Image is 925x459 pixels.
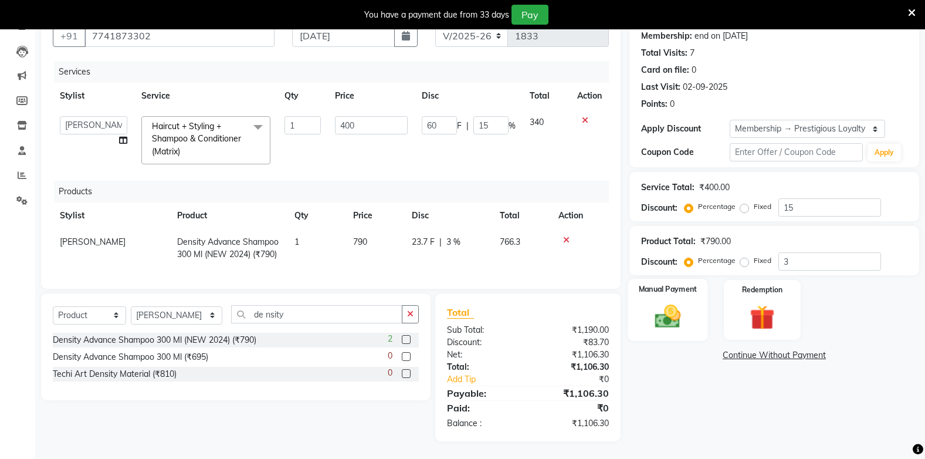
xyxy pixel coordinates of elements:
img: _cash.svg [647,302,689,331]
th: Qty [277,83,328,109]
span: 0 [388,350,392,362]
div: Apply Discount [641,123,730,135]
div: Points: [641,98,668,110]
div: Net: [438,349,528,361]
label: Fixed [754,201,771,212]
div: 0 [670,98,675,110]
th: Price [328,83,415,109]
th: Total [523,83,570,109]
div: Density Advance Shampoo 300 Ml (₹695) [53,351,208,363]
span: 23.7 F [412,236,435,248]
div: Service Total: [641,181,694,194]
th: Action [570,83,609,109]
div: ₹1,190.00 [528,324,618,336]
div: Discount: [641,202,677,214]
div: ₹1,106.30 [528,417,618,430]
div: ₹790.00 [700,235,731,248]
span: 2 [388,333,392,345]
th: Disc [405,203,493,229]
a: Add Tip [438,373,543,386]
input: Search or Scan [231,305,402,323]
span: 3 % [446,236,460,248]
label: Fixed [754,255,771,266]
div: 02-09-2025 [683,81,727,93]
div: Sub Total: [438,324,528,336]
div: ₹1,106.30 [528,349,618,361]
div: ₹83.70 [528,336,618,349]
div: ₹1,106.30 [528,361,618,373]
th: Stylist [53,83,134,109]
span: Haircut + Styling + Shampoo & Conditioner (Matrix) [152,121,241,157]
span: 0 [388,367,392,379]
th: Product [170,203,287,229]
span: 790 [353,237,367,247]
div: You have a payment due from 33 days [364,9,509,21]
th: Total [493,203,551,229]
button: Apply [868,144,901,161]
div: Product Total: [641,235,696,248]
div: Coupon Code [641,146,730,158]
span: 340 [530,117,544,127]
button: +91 [53,25,86,47]
div: Payable: [438,386,528,400]
label: Percentage [698,255,736,266]
th: Service [134,83,277,109]
span: [PERSON_NAME] [60,237,126,247]
div: Last Visit: [641,81,680,93]
a: x [180,146,185,157]
div: ₹0 [528,401,618,415]
span: | [466,120,469,132]
span: 1 [294,237,299,247]
input: Search by Name/Mobile/Email/Code [84,25,275,47]
div: Paid: [438,401,528,415]
div: Balance : [438,417,528,430]
span: F [457,120,462,132]
th: Stylist [53,203,170,229]
a: Continue Without Payment [632,349,917,362]
div: Density Advance Shampoo 300 Ml (NEW 2024) (₹790) [53,334,256,346]
button: Pay [511,5,548,25]
span: Density Advance Shampoo 300 Ml (NEW 2024) (₹790) [177,237,279,259]
th: Action [551,203,609,229]
th: Qty [287,203,346,229]
div: Discount: [641,256,677,268]
th: Disc [415,83,523,109]
div: 0 [692,64,696,76]
span: Total [447,306,474,319]
th: Price [346,203,405,229]
label: Redemption [742,285,782,295]
div: Techi Art Density Material (₹810) [53,368,177,380]
div: Card on file: [641,64,689,76]
img: _gift.svg [742,302,782,333]
div: ₹0 [543,373,618,386]
div: Services [54,61,618,83]
div: end on [DATE] [694,30,748,42]
label: Percentage [698,201,736,212]
div: ₹400.00 [699,181,730,194]
div: Products [54,181,618,203]
div: 7 [690,47,694,59]
span: 766.3 [500,237,520,247]
span: % [509,120,516,132]
span: | [439,236,442,248]
input: Enter Offer / Coupon Code [730,143,863,161]
div: Discount: [438,336,528,349]
label: Manual Payment [639,283,697,295]
div: ₹1,106.30 [528,386,618,400]
div: Membership: [641,30,692,42]
div: Total Visits: [641,47,687,59]
div: Total: [438,361,528,373]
